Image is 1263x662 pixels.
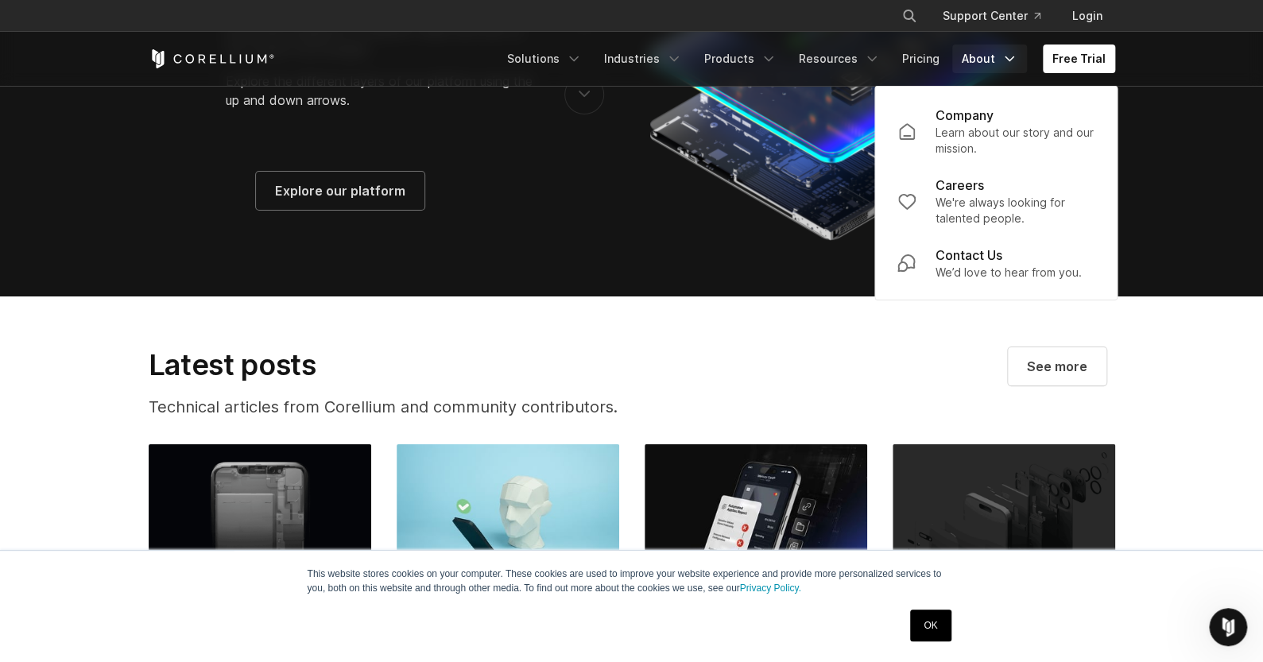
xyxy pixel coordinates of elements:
[564,75,604,114] button: previous
[1043,45,1115,73] a: Free Trial
[893,444,1115,583] img: How Stronger Security for Mobile OS Creates Challenges for Testing Applications
[226,72,533,110] p: Explore the different layers of our platform using the up and down arrows.
[882,2,1115,30] div: Navigation Menu
[695,45,786,73] a: Products
[308,567,956,595] p: This website stores cookies on your computer. These cookies are used to improve your website expe...
[885,96,1107,166] a: Company Learn about our story and our mission.
[936,176,984,195] p: Careers
[1027,357,1087,376] span: See more
[1209,608,1247,646] iframe: Intercom live chat
[740,583,801,594] a: Privacy Policy.
[936,195,1094,226] p: We're always looking for talented people.
[149,444,371,583] img: OWASP Mobile Security Testing: How Virtual Devices Catch What Top 10 Checks Miss
[275,181,405,200] span: Explore our platform
[149,49,275,68] a: Corellium Home
[498,45,1115,73] div: Navigation Menu
[595,45,692,73] a: Industries
[936,246,1002,265] p: Contact Us
[256,172,424,210] a: Explore our platform
[885,166,1107,236] a: Careers We're always looking for talented people.
[936,265,1082,281] p: We’d love to hear from you.
[910,610,951,641] a: OK
[895,2,924,30] button: Search
[498,45,591,73] a: Solutions
[1060,2,1115,30] a: Login
[1008,347,1106,385] a: Visit our blog
[149,395,691,419] p: Technical articles from Corellium and community contributors.
[789,45,889,73] a: Resources
[893,45,949,73] a: Pricing
[885,236,1107,290] a: Contact Us We’d love to hear from you.
[930,2,1053,30] a: Support Center
[645,444,867,583] img: Corellium MATRIX: Automated MAST Testing for Mobile Security
[149,347,691,382] h2: Latest posts
[952,45,1027,73] a: About
[936,125,1094,157] p: Learn about our story and our mission.
[397,444,619,583] img: Complete Guide: The Ins and Outs of Automated Mobile Application Security Testing
[936,106,994,125] p: Company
